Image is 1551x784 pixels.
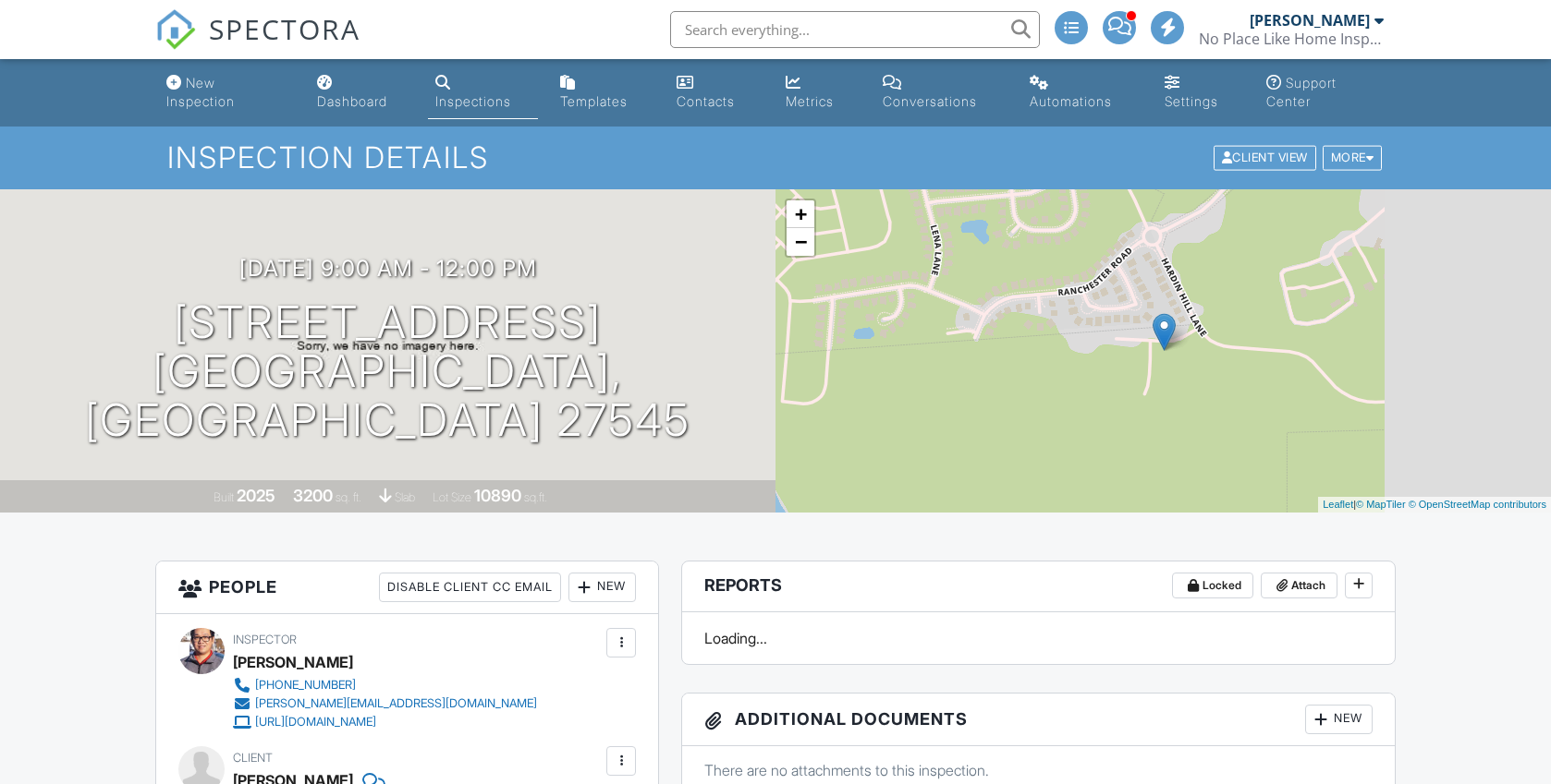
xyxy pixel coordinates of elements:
[209,9,360,48] span: SPECTORA
[233,694,537,713] a: [PERSON_NAME][EMAIL_ADDRESS][DOMAIN_NAME]
[1266,75,1337,109] div: Support Center
[155,25,360,64] a: SPECTORA
[883,93,977,109] div: Conversations
[233,751,273,765] span: Client
[568,573,636,602] div: New
[237,486,275,505] div: 2025
[1318,497,1551,513] div: |
[155,9,196,50] img: The Best Home Inspection Software - Spectora
[310,66,414,119] a: Dashboard
[395,490,415,504] span: slab
[214,490,234,504] span: Built
[787,200,814,228] a: Zoom in
[677,93,735,109] div: Contacts
[1157,66,1245,119] a: Settings
[233,648,353,676] div: [PERSON_NAME]
[704,760,1373,780] p: There are no attachments to this inspection.
[1259,66,1392,119] a: Support Center
[524,490,547,504] span: sq.ft.
[30,298,746,444] h1: [STREET_ADDRESS] [GEOGRAPHIC_DATA], [GEOGRAPHIC_DATA] 27545
[1199,30,1384,48] div: No Place Like Home Inspection
[159,66,295,119] a: New Inspection
[778,66,861,119] a: Metrics
[233,676,537,694] a: [PHONE_NUMBER]
[553,66,654,119] a: Templates
[1165,93,1218,109] div: Settings
[255,678,356,693] div: [PHONE_NUMBER]
[1356,499,1406,510] a: © MapTiler
[1409,499,1546,510] a: © OpenStreetMap contributors
[317,93,387,109] div: Dashboard
[1030,93,1112,109] div: Automations
[435,93,511,109] div: Inspections
[1323,146,1383,171] div: More
[293,486,333,505] div: 3200
[428,66,538,119] a: Inspections
[786,93,834,109] div: Metrics
[1323,499,1353,510] a: Leaflet
[255,715,376,730] div: [URL][DOMAIN_NAME]
[1305,705,1373,734] div: New
[682,694,1395,746] h3: Additional Documents
[669,66,763,119] a: Contacts
[233,713,537,731] a: [URL][DOMAIN_NAME]
[670,11,1040,48] input: Search everything...
[239,256,537,281] h3: [DATE] 9:00 am - 12:00 pm
[433,490,471,504] span: Lot Size
[233,633,297,646] span: Inspector
[379,573,561,602] div: Disable Client CC Email
[166,75,235,109] div: New Inspection
[474,486,521,505] div: 10890
[255,696,537,711] div: [PERSON_NAME][EMAIL_ADDRESS][DOMAIN_NAME]
[167,141,1385,174] h1: Inspection Details
[1250,11,1370,30] div: [PERSON_NAME]
[875,66,1008,119] a: Conversations
[787,228,814,256] a: Zoom out
[1022,66,1142,119] a: Automations (Advanced)
[1214,146,1316,171] div: Client View
[1212,150,1321,163] a: Client View
[336,490,361,504] span: sq. ft.
[560,93,628,109] div: Templates
[156,561,658,614] h3: People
